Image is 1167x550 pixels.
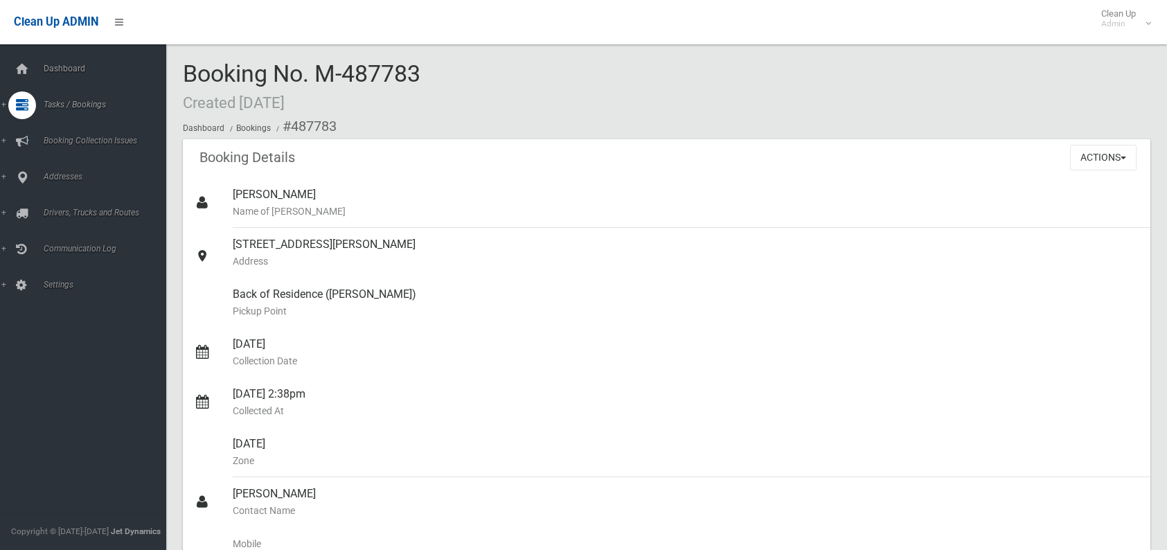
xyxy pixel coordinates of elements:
[233,228,1139,278] div: [STREET_ADDRESS][PERSON_NAME]
[183,60,420,114] span: Booking No. M-487783
[233,402,1139,419] small: Collected At
[233,278,1139,328] div: Back of Residence ([PERSON_NAME])
[111,526,161,536] strong: Jet Dynamics
[39,100,177,109] span: Tasks / Bookings
[39,172,177,181] span: Addresses
[233,427,1139,477] div: [DATE]
[39,208,177,218] span: Drivers, Trucks and Routes
[183,94,285,112] small: Created [DATE]
[14,15,98,28] span: Clean Up ADMIN
[1101,19,1136,29] small: Admin
[39,280,177,290] span: Settings
[39,64,177,73] span: Dashboard
[233,203,1139,220] small: Name of [PERSON_NAME]
[236,123,271,133] a: Bookings
[233,178,1139,228] div: [PERSON_NAME]
[233,328,1139,378] div: [DATE]
[233,303,1139,319] small: Pickup Point
[233,502,1139,519] small: Contact Name
[11,526,109,536] span: Copyright © [DATE]-[DATE]
[39,136,177,145] span: Booking Collection Issues
[1070,145,1137,170] button: Actions
[233,353,1139,369] small: Collection Date
[183,123,224,133] a: Dashboard
[1094,8,1150,29] span: Clean Up
[233,253,1139,269] small: Address
[233,378,1139,427] div: [DATE] 2:38pm
[233,452,1139,469] small: Zone
[233,477,1139,527] div: [PERSON_NAME]
[183,144,312,171] header: Booking Details
[39,244,177,254] span: Communication Log
[273,114,337,139] li: #487783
